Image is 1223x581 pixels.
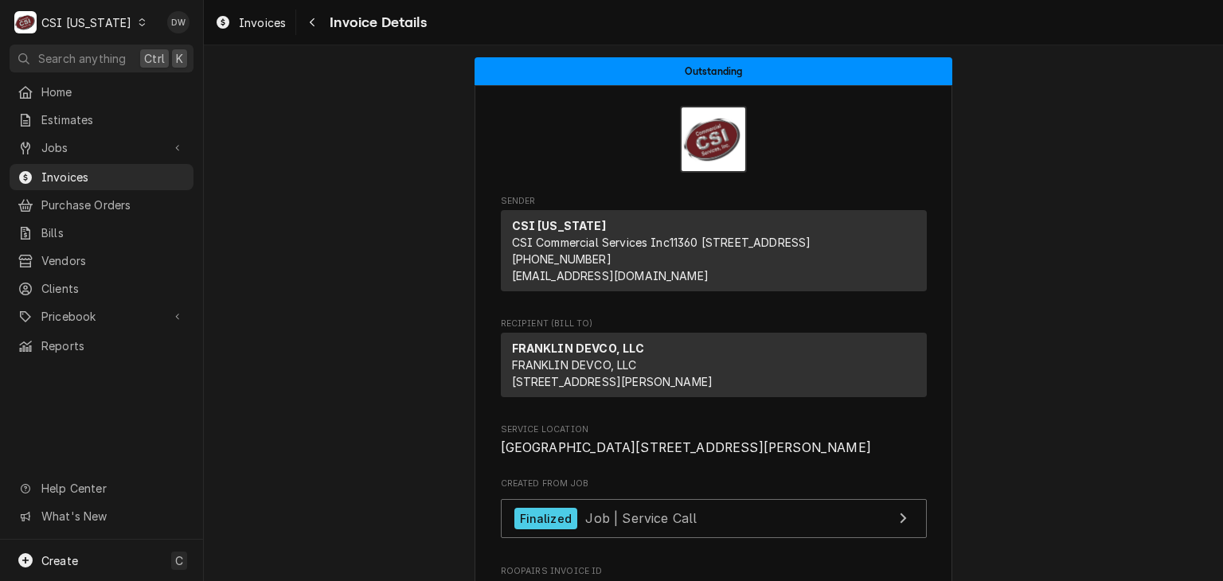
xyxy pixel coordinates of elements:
span: Vendors [41,252,186,269]
div: Dyane Weber's Avatar [167,11,190,33]
a: Vendors [10,248,193,274]
span: Sender [501,195,927,208]
span: Create [41,554,78,567]
div: C [14,11,37,33]
div: Recipient (Bill To) [501,333,927,404]
a: Invoices [10,164,193,190]
a: Reports [10,333,193,359]
span: Recipient (Bill To) [501,318,927,330]
div: DW [167,11,190,33]
span: Jobs [41,139,162,156]
strong: CSI [US_STATE] [512,219,606,232]
a: Estimates [10,107,193,133]
span: Job | Service Call [585,510,697,526]
span: CSI Commercial Services Inc11360 [STREET_ADDRESS] [512,236,811,249]
span: Invoices [239,14,286,31]
a: Home [10,79,193,105]
div: Sender [501,210,927,291]
span: Roopairs Invoice ID [501,565,927,578]
span: Reports [41,337,186,354]
div: Invoice Sender [501,195,927,298]
div: Recipient (Bill To) [501,333,927,397]
a: [EMAIL_ADDRESS][DOMAIN_NAME] [512,269,709,283]
span: Purchase Orders [41,197,186,213]
span: Bills [41,224,186,241]
span: Help Center [41,480,184,497]
span: Invoices [41,169,186,185]
div: Service Location [501,423,927,458]
button: Navigate back [299,10,325,35]
button: Search anythingCtrlK [10,45,193,72]
span: Estimates [41,111,186,128]
div: Created From Job [501,478,927,546]
a: Go to Pricebook [10,303,193,329]
img: Logo [680,106,747,173]
a: Clients [10,275,193,302]
span: K [176,50,183,67]
a: [PHONE_NUMBER] [512,252,611,266]
span: Service Location [501,439,927,458]
span: FRANKLIN DEVCO, LLC [STREET_ADDRESS][PERSON_NAME] [512,358,713,388]
div: Status [475,57,952,85]
div: Finalized [514,508,577,529]
span: Clients [41,280,186,297]
a: Invoices [209,10,292,36]
span: C [175,552,183,569]
a: Purchase Orders [10,192,193,218]
span: Invoice Details [325,12,426,33]
span: Pricebook [41,308,162,325]
span: Search anything [38,50,126,67]
a: Go to What's New [10,503,193,529]
span: Service Location [501,423,927,436]
span: [GEOGRAPHIC_DATA][STREET_ADDRESS][PERSON_NAME] [501,440,871,455]
div: CSI Kentucky's Avatar [14,11,37,33]
span: Ctrl [144,50,165,67]
a: Go to Help Center [10,475,193,501]
a: Bills [10,220,193,246]
span: Created From Job [501,478,927,490]
div: CSI [US_STATE] [41,14,131,31]
a: View Job [501,499,927,538]
span: What's New [41,508,184,524]
span: Home [41,84,186,100]
div: Invoice Recipient [501,318,927,404]
div: Sender [501,210,927,298]
a: Go to Jobs [10,135,193,161]
span: Outstanding [685,66,743,76]
strong: FRANKLIN DEVCO, LLC [512,341,645,355]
